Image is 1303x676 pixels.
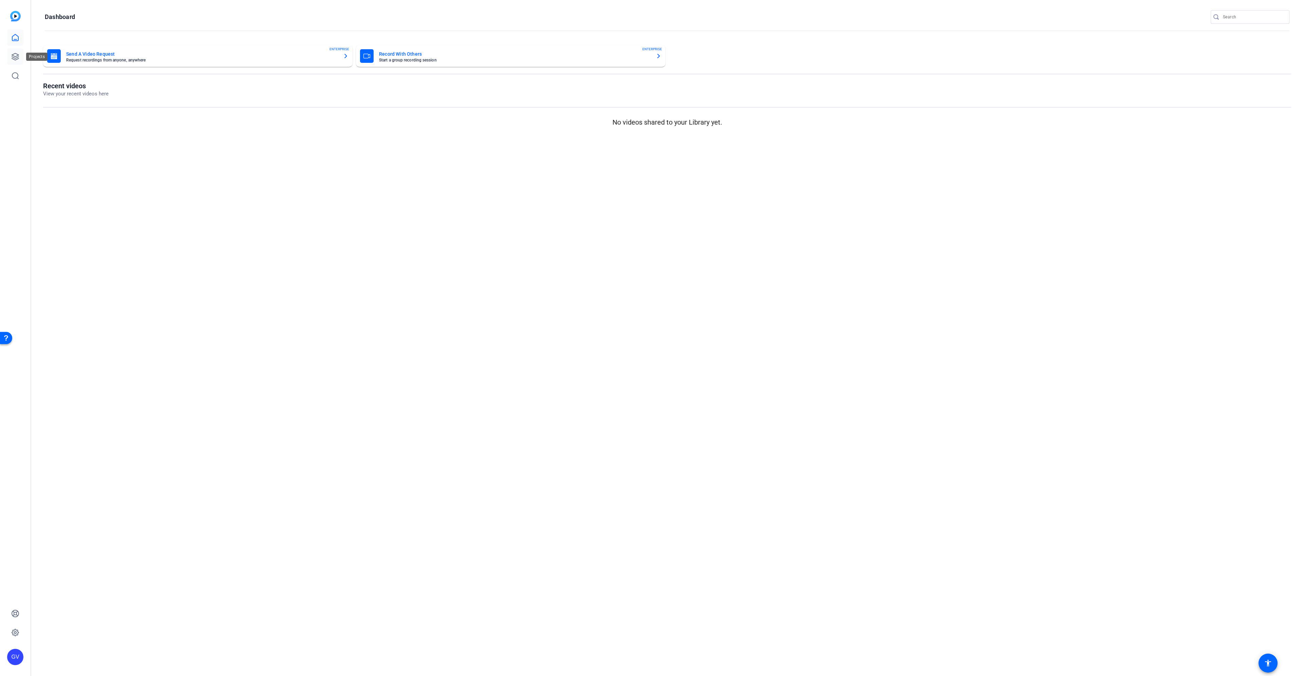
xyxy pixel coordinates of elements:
[26,53,48,61] div: Projects
[66,58,338,62] mat-card-subtitle: Request recordings from anyone, anywhere
[66,50,338,58] mat-card-title: Send A Video Request
[329,47,349,52] span: ENTERPRISE
[379,50,650,58] mat-card-title: Record With Others
[43,82,109,90] h1: Recent videos
[642,47,662,52] span: ENTERPRISE
[43,117,1291,127] p: No videos shared to your Library yet.
[1264,659,1272,667] mat-icon: accessibility
[43,90,109,98] p: View your recent videos here
[43,45,353,67] button: Send A Video RequestRequest recordings from anyone, anywhereENTERPRISE
[379,58,650,62] mat-card-subtitle: Start a group recording session
[1223,13,1284,21] input: Search
[45,13,75,21] h1: Dashboard
[356,45,665,67] button: Record With OthersStart a group recording sessionENTERPRISE
[10,11,21,21] img: blue-gradient.svg
[7,649,23,665] div: GV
